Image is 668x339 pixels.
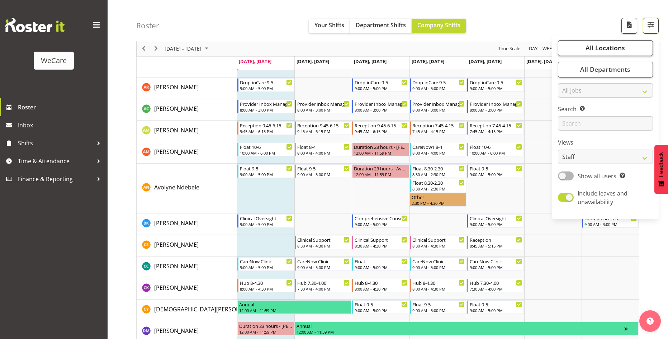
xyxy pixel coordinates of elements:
button: Next [151,44,161,53]
span: Include leaves and unavailability [578,189,627,206]
div: Charlotte Courtney"s event - CareNow Clinic Begin From Tuesday, September 30, 2025 at 9:00:00 AM ... [295,257,351,271]
div: 9:00 AM - 5:00 PM [297,264,350,270]
div: Ashley Mendoza"s event - Float 10-6 Begin From Friday, October 3, 2025 at 10:00:00 AM GMT+13:00 E... [467,143,524,156]
div: Andrea Ramirez"s event - Drop-inCare 9-5 Begin From Wednesday, October 1, 2025 at 9:00:00 AM GMT+... [352,78,409,92]
div: Reception [470,236,522,243]
div: 8:00 AM - 4:30 PM [412,286,465,292]
div: Hub 8-4.30 [355,279,407,286]
div: Antonia Mao"s event - Reception 9.45-6.15 Begin From Tuesday, September 30, 2025 at 9:45:00 AM GM... [295,121,351,135]
div: Annual [297,322,624,329]
div: Reception 9.45-6.15 [240,122,292,129]
div: Catherine Stewart"s event - Clinical Support Begin From Wednesday, October 1, 2025 at 8:30:00 AM ... [352,236,409,249]
div: 8:00 AM - 4:00 PM [297,150,350,156]
span: Week [542,44,555,53]
a: [PERSON_NAME] [154,83,199,91]
div: Chloe Kim"s event - Hub 8-4.30 Begin From Wednesday, October 1, 2025 at 8:00:00 AM GMT+13:00 Ends... [352,279,409,292]
div: Chloe Kim"s event - Hub 7.30-4.00 Begin From Tuesday, September 30, 2025 at 7:30:00 AM GMT+13:00 ... [295,279,351,292]
span: Department Shifts [356,21,406,29]
span: Time Scale [497,44,521,53]
label: Search [558,105,653,114]
div: Catherine Stewart"s event - Reception Begin From Friday, October 3, 2025 at 8:45:00 AM GMT+13:00 ... [467,236,524,249]
div: Antonia Mao"s event - Reception 9.45-6.15 Begin From Monday, September 29, 2025 at 9:45:00 AM GMT... [237,121,294,135]
div: 9:00 AM - 5:00 PM [355,221,407,227]
div: 12:00 AM - 11:59 PM [297,329,624,335]
div: 9:45 AM - 6:15 PM [355,128,407,134]
div: Float 10-6 [470,143,522,150]
div: Andrea Ramirez"s event - Drop-inCare 9-5 Begin From Monday, September 29, 2025 at 9:00:00 AM GMT+... [237,78,294,92]
span: Inbox [18,120,104,131]
span: All Departments [580,65,630,74]
td: Brian Ko resource [137,213,237,235]
div: 9:00 AM - 5:00 PM [412,264,465,270]
div: 8:00 AM - 4:30 PM [355,286,407,292]
div: 9:00 AM - 5:00 PM [240,85,292,91]
div: CareNow Clinic [470,258,522,265]
div: Catherine Stewart"s event - Clinical Support Begin From Thursday, October 2, 2025 at 8:30:00 AM G... [410,236,466,249]
div: Andrew Casburn"s event - Provider Inbox Management Begin From Monday, September 29, 2025 at 8:00:... [237,100,294,113]
span: [PERSON_NAME] [154,126,199,134]
td: Christianna Yu resource [137,300,237,321]
div: Drop-inCare 9-5 [412,79,465,86]
div: Hub 8-4.30 [240,279,292,286]
span: Time & Attendance [18,156,93,166]
div: 12:00 AM - 11:59 PM [354,150,407,156]
span: Roster [18,102,104,113]
div: Annual [239,301,350,308]
span: Feedback [658,152,664,177]
td: Avolyne Ndebele resource [137,164,237,213]
td: Andrew Casburn resource [137,99,237,121]
div: Clinical Oversight [470,215,522,222]
div: Ashley Mendoza"s event - Float 8-4 Begin From Tuesday, September 30, 2025 at 8:00:00 AM GMT+13:00... [295,143,351,156]
div: Christianna Yu"s event - Annual Begin From Monday, September 29, 2025 at 12:00:00 AM GMT+13:00 En... [237,300,351,314]
div: Provider Inbox Management [470,100,522,107]
div: 9:00 AM - 5:00 PM [412,307,465,313]
div: 9:00 AM - 5:00 PM [240,264,292,270]
button: September 2025 [164,44,212,53]
div: Float 9-5 [470,165,522,172]
div: Chloe Kim"s event - Hub 8-4.30 Begin From Thursday, October 2, 2025 at 8:00:00 AM GMT+13:00 Ends ... [410,279,466,292]
div: 7:30 AM - 4:00 PM [297,286,350,292]
div: 8:30 AM - 4:30 PM [297,243,350,249]
div: 12:00 AM - 11:59 PM [239,307,350,313]
span: [PERSON_NAME] [154,327,199,335]
div: Float 9-5 [240,165,292,172]
span: [DATE], [DATE] [297,58,329,65]
td: Ashley Mendoza resource [137,142,237,164]
button: Previous [139,44,149,53]
div: Reception 7.45-4.15 [412,122,465,129]
div: Deepti Mahajan"s event - Duration 23 hours - Deepti Mahajan Begin From Monday, September 29, 2025... [237,322,294,335]
div: Hub 7.30-4.00 [470,279,522,286]
div: Brian Ko"s event - Drop-inCare 9-3 Begin From Sunday, October 5, 2025 at 9:00:00 AM GMT+13:00 End... [582,214,639,228]
div: 9:00 AM - 5:00 PM [240,221,292,227]
div: 8:00 AM - 3:00 PM [355,107,407,113]
div: 8:30 AM - 2:30 PM [412,186,465,192]
div: 10:00 AM - 6:00 PM [470,150,522,156]
div: Ashley Mendoza"s event - CareNow1 8-4 Begin From Thursday, October 2, 2025 at 8:00:00 AM GMT+13:0... [410,143,466,156]
input: Search [558,117,653,131]
a: [PERSON_NAME] [154,283,199,292]
button: Company Shifts [412,19,466,33]
div: Chloe Kim"s event - Hub 8-4.30 Begin From Monday, September 29, 2025 at 8:00:00 AM GMT+13:00 Ends... [237,279,294,292]
div: Provider Inbox Management [355,100,407,107]
div: 9:00 AM - 5:00 PM [355,307,407,313]
span: [PERSON_NAME] [154,148,199,156]
div: Antonia Mao"s event - Reception 7.45-4.15 Begin From Friday, October 3, 2025 at 7:45:00 AM GMT+13... [467,121,524,135]
div: Provider Inbox Management [240,100,292,107]
div: Duration 23 hours - Avolyne Ndebele [354,165,407,172]
div: Andrew Casburn"s event - Provider Inbox Management Begin From Thursday, October 2, 2025 at 8:00:0... [410,100,466,113]
div: Provider Inbox Management [412,100,465,107]
div: Christianna Yu"s event - Float 9-5 Begin From Friday, October 3, 2025 at 9:00:00 AM GMT+13:00 End... [467,300,524,314]
div: 9:45 AM - 6:15 PM [240,128,292,134]
img: help-xxl-2.png [646,317,654,325]
button: Time Scale [497,44,522,53]
div: next period [150,41,162,56]
div: 8:00 AM - 3:00 PM [297,107,350,113]
span: [DATE], [DATE] [239,58,271,65]
div: 9:00 AM - 3:00 PM [584,221,637,227]
div: Float 8-4 [297,143,350,150]
div: Drop-inCare 9-5 [240,79,292,86]
div: Andrea Ramirez"s event - Drop-inCare 9-5 Begin From Thursday, October 2, 2025 at 9:00:00 AM GMT+1... [410,78,466,92]
span: [DATE], [DATE] [469,58,502,65]
div: Avolyne Ndebele"s event - Float 9-5 Begin From Monday, September 29, 2025 at 9:00:00 AM GMT+13:00... [237,164,294,178]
